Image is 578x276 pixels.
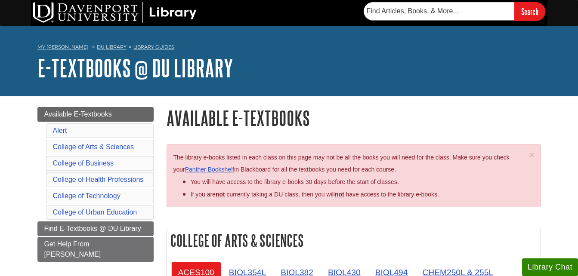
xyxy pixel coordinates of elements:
[44,110,112,118] span: Available E-Textbooks
[37,221,154,236] a: Find E-Textbooks @ DU Library
[191,178,399,185] span: You will have access to the library e-books 30 days before the start of classes.
[97,44,127,50] a: DU Library
[53,143,134,150] a: College of Arts & Sciences
[44,240,101,258] span: Get Help From [PERSON_NAME]
[53,192,121,199] a: College of Technology
[529,150,534,159] span: ×
[514,2,545,21] input: Search
[37,237,154,262] a: Get Help From [PERSON_NAME]
[37,41,541,55] nav: breadcrumb
[133,44,174,50] a: Library Guides
[185,166,234,173] a: Panther Bookshelf
[216,191,225,198] strong: not
[191,191,439,198] span: If you are currently taking a DU class, then you will have access to the library e-books.
[44,225,141,232] span: Find E-Textbooks @ DU Library
[53,159,114,167] a: College of Business
[364,2,545,21] form: Searches DU Library's articles, books, and more
[364,2,514,20] input: Find Articles, Books, & More...
[173,154,510,173] span: The library e-books listed in each class on this page may not be all the books you will need for ...
[37,43,88,51] a: My [PERSON_NAME]
[167,107,541,129] h1: Available E-Textbooks
[167,229,541,252] h2: College of Arts & Sciences
[335,191,344,198] u: not
[53,176,144,183] a: College of Health Professions
[529,150,534,159] button: Close
[53,209,137,216] a: College of Urban Education
[33,2,197,23] img: DU Library
[53,127,67,134] a: Alert
[37,107,154,122] a: Available E-Textbooks
[37,55,233,81] a: E-Textbooks @ DU Library
[522,258,578,276] button: Library Chat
